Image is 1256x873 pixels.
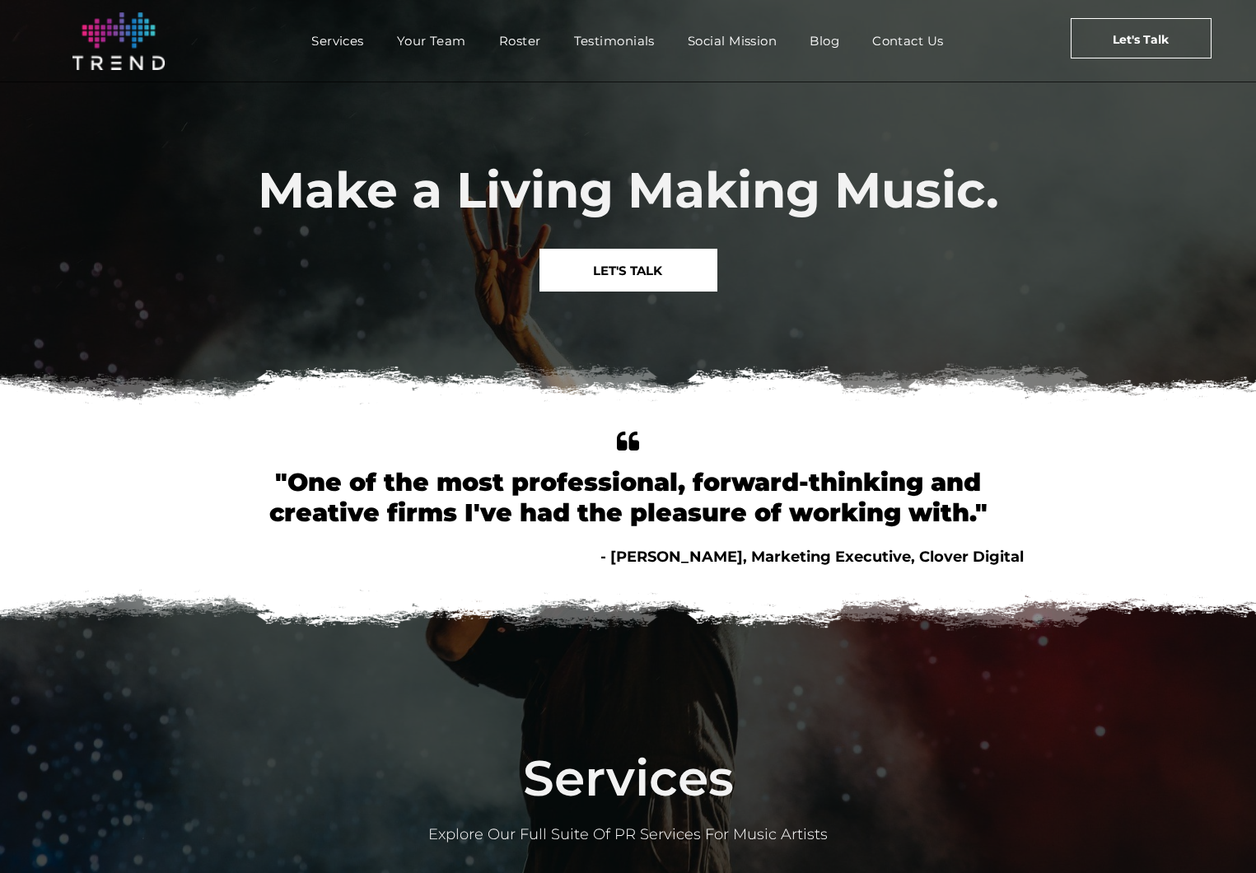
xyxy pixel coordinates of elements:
span: LET'S TALK [593,250,662,292]
a: Roster [483,29,558,53]
span: Services [523,748,734,808]
a: Social Mission [671,29,793,53]
a: Blog [793,29,856,53]
a: Your Team [381,29,483,53]
a: Testimonials [558,29,671,53]
a: LET'S TALK [539,249,717,292]
span: - [PERSON_NAME], Marketing Executive, Clover Digital [600,548,1024,566]
span: Explore Our Full Suite Of PR Services For Music Artists [428,825,828,843]
a: Contact Us [856,29,960,53]
font: "One of the most professional, forward-thinking and creative firms I've had the pleasure of worki... [269,467,988,528]
a: Let's Talk [1071,18,1212,58]
a: Services [295,29,381,53]
span: Make a Living Making Music. [258,160,999,220]
span: Let's Talk [1113,19,1169,60]
img: logo [72,12,165,70]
